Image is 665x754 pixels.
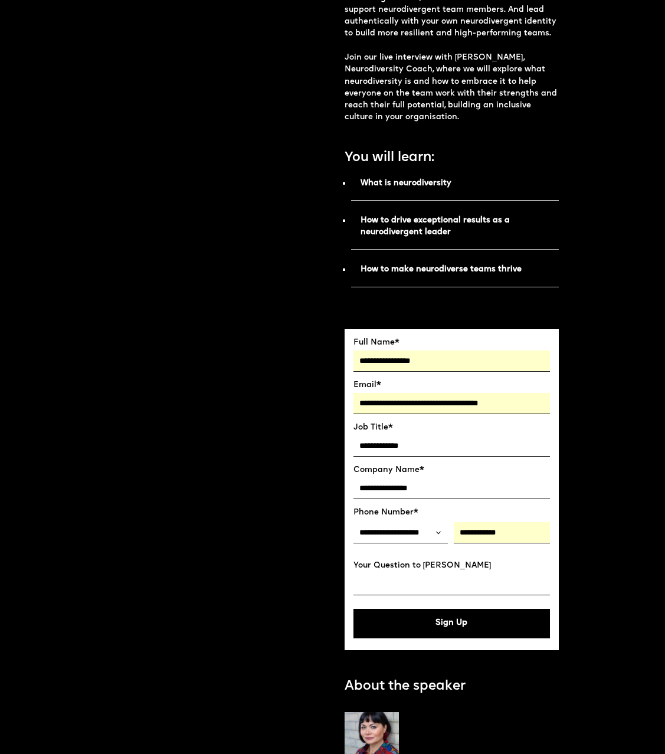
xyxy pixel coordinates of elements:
strong: How to drive exceptional results as a neurodivergent leader [361,217,510,236]
strong: What is neurodiversity [361,179,451,187]
label: Full Name [353,338,551,348]
label: Email [353,381,551,390]
label: Company Name [353,465,551,475]
label: Your Question to [PERSON_NAME] [353,561,551,571]
p: You will learn: [345,142,559,168]
p: About the speaker [345,677,466,696]
strong: How to make neurodiverse teams thrive [361,265,522,273]
label: Phone Number [353,508,551,517]
label: Job Title [353,423,551,432]
button: Sign Up [353,609,551,638]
